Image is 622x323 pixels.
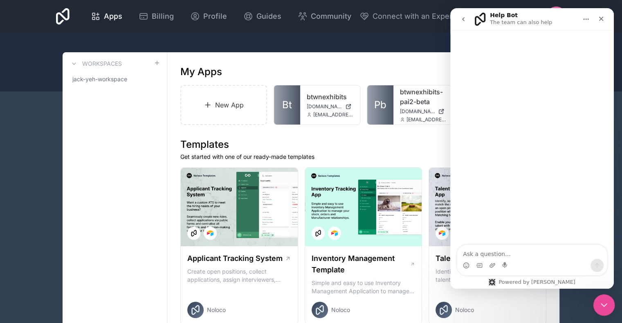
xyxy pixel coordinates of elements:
img: Airtable Logo [439,230,445,236]
a: Community [291,7,358,25]
span: [EMAIL_ADDRESS][DOMAIN_NAME] [313,111,353,118]
span: Noloco [455,306,474,314]
span: Noloco [331,306,350,314]
span: Connect with an Expert [373,11,455,22]
a: [DOMAIN_NAME] [307,103,353,110]
p: Identify, source and match the right talent to an open project or position with our Talent Matchi... [436,267,539,284]
h1: Talent Matching Template [436,253,528,264]
a: jack-yeh-workspace [69,72,160,87]
a: New App [180,85,267,125]
a: Workspaces [69,59,122,69]
a: Profile [184,7,234,25]
p: Simple and easy to use Inventory Management Application to manage your stock, orders and Manufact... [312,279,415,295]
h1: Applicant Tracking System [187,253,283,264]
a: btwnexhibits [307,92,353,102]
span: Noloco [207,306,226,314]
iframe: To enrich screen reader interactions, please activate Accessibility in Grammarly extension settings [593,294,615,316]
span: Profile [203,11,227,22]
a: Bt [274,85,300,125]
p: Get started with one of our ready-made templates [180,153,546,161]
span: [DOMAIN_NAME] [400,108,435,115]
h1: My Apps [180,65,222,78]
span: Bt [282,98,292,111]
h1: Templates [180,138,546,151]
a: Pb [367,85,393,125]
span: Pb [374,98,386,111]
img: Airtable Logo [207,230,213,236]
a: Apps [84,7,129,25]
span: jack-yeh-workspace [72,75,127,83]
h1: Inventory Management Template [312,253,410,276]
span: Community [311,11,351,22]
span: [EMAIL_ADDRESS][DOMAIN_NAME] [406,116,447,123]
span: Billing [152,11,174,22]
span: Guides [256,11,281,22]
a: Billing [132,7,180,25]
a: btwnexhibits-pai2-beta [400,87,447,107]
p: Create open positions, collect applications, assign interviewers, centralise candidate feedback a... [187,267,291,284]
a: Guides [237,7,288,25]
span: [DOMAIN_NAME] [307,103,342,110]
img: Airtable Logo [331,230,338,236]
span: Apps [104,11,122,22]
a: [DOMAIN_NAME] [400,108,447,115]
button: Connect with an Expert [359,11,455,22]
h3: Workspaces [82,60,122,68]
iframe: To enrich screen reader interactions, please activate Accessibility in Grammarly extension settings [450,8,614,289]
